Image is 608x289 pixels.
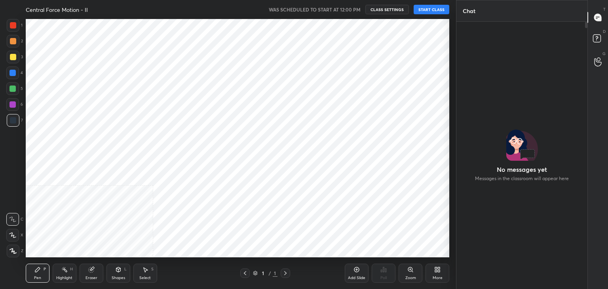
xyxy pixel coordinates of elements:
div: Zoom [405,276,416,280]
p: G [602,51,606,57]
div: Highlight [56,276,72,280]
div: Z [7,245,23,257]
h4: Central Force Motion - II [26,6,88,13]
div: H [70,267,73,271]
div: 6 [6,98,23,111]
div: S [151,267,154,271]
div: Pen [34,276,41,280]
div: Add Slide [348,276,365,280]
div: 5 [6,82,23,95]
div: Eraser [85,276,97,280]
div: Shapes [112,276,125,280]
p: T [603,6,606,12]
div: / [269,271,271,276]
div: Select [139,276,151,280]
div: C [6,213,23,226]
div: L [124,267,127,271]
p: Chat [456,0,482,21]
div: P [44,267,46,271]
div: 2 [7,35,23,48]
div: 4 [6,67,23,79]
div: More [433,276,443,280]
p: D [603,29,606,34]
h5: WAS SCHEDULED TO START AT 12:00 PM [269,6,361,13]
div: 1 [273,270,277,277]
div: X [6,229,23,241]
div: 3 [7,51,23,63]
button: START CLASS [414,5,449,14]
button: CLASS SETTINGS [365,5,409,14]
div: 7 [7,114,23,127]
div: 1 [7,19,23,32]
div: 1 [259,271,267,276]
